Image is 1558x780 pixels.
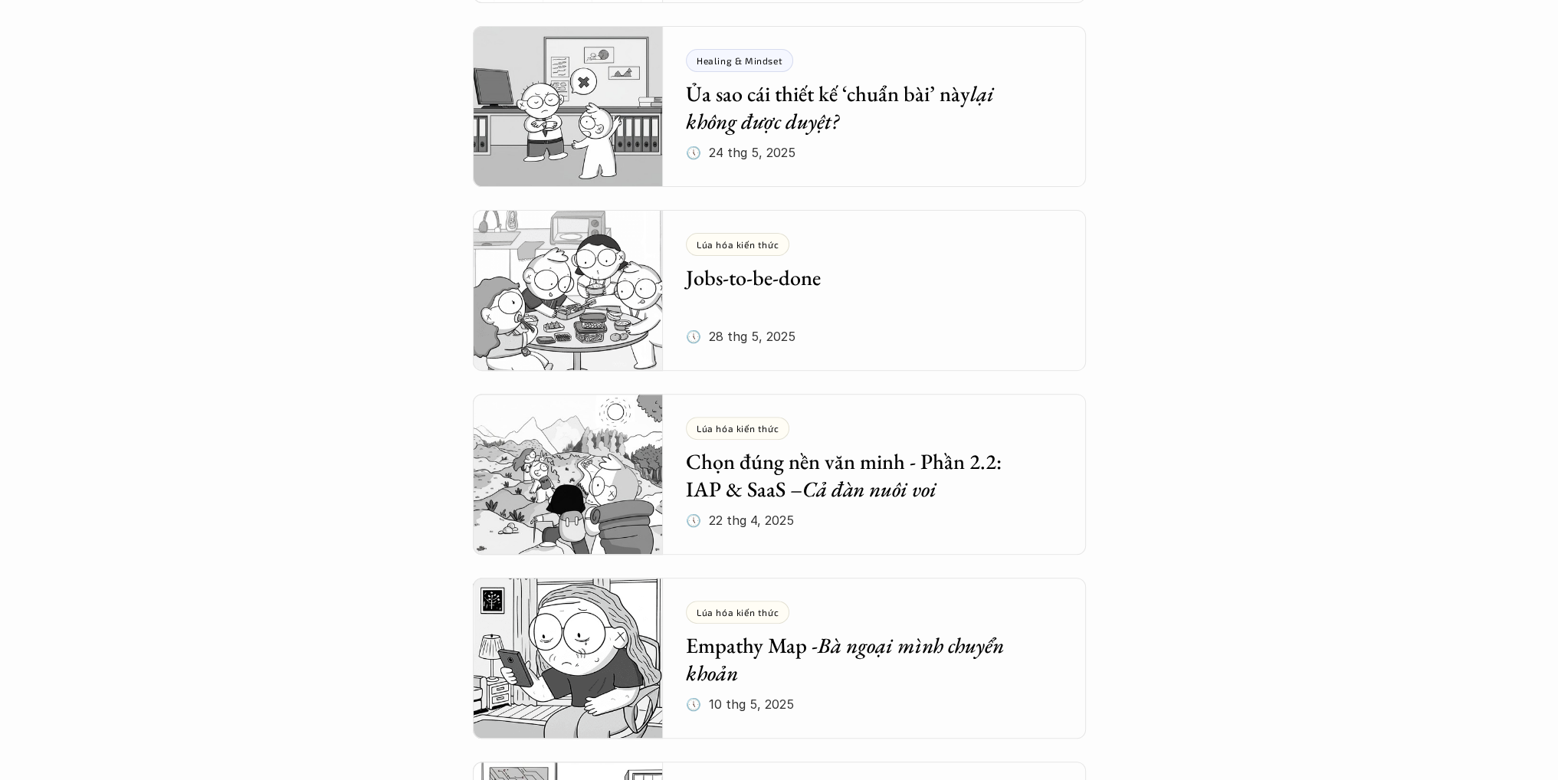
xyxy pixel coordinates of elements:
[686,509,794,532] p: 🕔 22 thg 4, 2025
[686,325,795,348] p: 🕔 28 thg 5, 2025
[473,26,1086,187] a: 🕔 24 thg 5, 2025
[697,239,779,250] p: Lúa hóa kiến thức
[686,447,1040,503] h5: Chọn đúng nền văn minh - Phần 2.2: IAP & SaaS –
[686,80,999,135] em: lại không được duyệt?
[697,55,782,66] p: Healing & Mindset
[686,264,1040,291] h5: Jobs-to-be-done
[697,607,779,618] p: Lúa hóa kiến thức
[473,394,1086,555] a: 🕔 22 thg 4, 2025
[697,423,779,434] p: Lúa hóa kiến thức
[802,475,936,503] em: Cả đàn nuôi voi
[686,631,1009,687] em: Bà ngoại mình chuyển khoản
[473,578,1086,739] a: 🕔 10 thg 5, 2025
[686,141,795,164] p: 🕔 24 thg 5, 2025
[473,210,1086,371] a: 🕔 28 thg 5, 2025
[686,693,794,716] p: 🕔 10 thg 5, 2025
[686,631,1040,687] h5: Empathy Map -
[686,80,1040,136] h5: Ủa sao cái thiết kế ‘chuẩn bài’ này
